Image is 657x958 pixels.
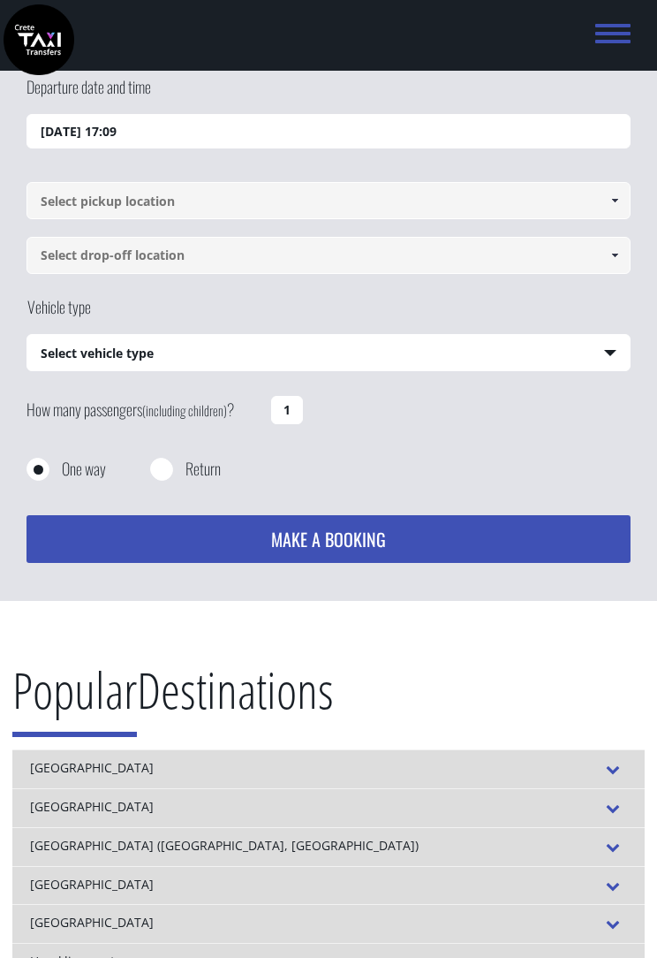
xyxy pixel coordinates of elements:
span: Popular [12,656,137,737]
label: One way [62,458,106,480]
div: [GEOGRAPHIC_DATA] ([GEOGRAPHIC_DATA], [GEOGRAPHIC_DATA]) [12,827,645,866]
label: Departure date and time [26,76,151,114]
a: Show All Items [600,237,630,274]
h2: Destinations [12,655,645,750]
small: (including children) [142,400,227,420]
div: [GEOGRAPHIC_DATA] [12,866,645,905]
div: [GEOGRAPHIC_DATA] [12,788,645,827]
input: Select drop-off location [26,237,631,274]
label: Return [185,458,221,480]
div: [GEOGRAPHIC_DATA] [12,904,645,943]
label: How many passengers ? [26,389,261,431]
label: Vehicle type [26,296,91,334]
input: Select pickup location [26,182,631,219]
button: MAKE A BOOKING [26,515,631,563]
a: Crete Taxi Transfers | Safe Taxi Transfer Services from to Heraklion Airport, Chania Airport, Ret... [4,28,74,47]
span: Select vehicle type [27,335,630,372]
div: [GEOGRAPHIC_DATA] [12,749,645,788]
img: Crete Taxi Transfers | Safe Taxi Transfer Services from to Heraklion Airport, Chania Airport, Ret... [4,4,74,75]
a: Show All Items [600,182,630,219]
